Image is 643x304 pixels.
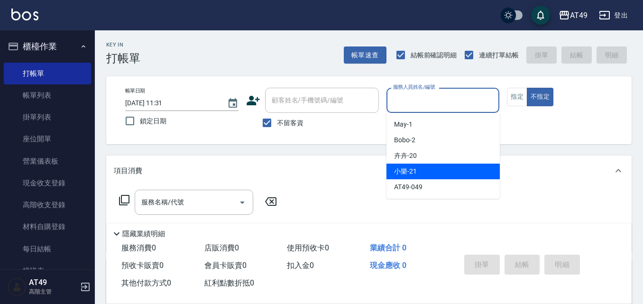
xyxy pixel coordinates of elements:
h2: Key In [106,42,140,48]
span: 紅利點數折抵 0 [204,278,254,287]
button: Open [235,195,250,210]
span: 使用預收卡 0 [287,243,329,252]
a: 每日結帳 [4,238,91,260]
span: 連續打單結帳 [479,50,519,60]
span: May -1 [394,120,413,129]
label: 帳單日期 [125,87,145,94]
input: YYYY/MM/DD hh:mm [125,95,218,111]
a: 帳單列表 [4,84,91,106]
span: 卉卉 -20 [394,151,417,161]
span: 結帳前確認明細 [411,50,457,60]
p: 高階主管 [29,287,77,296]
button: 登出 [595,7,632,24]
a: 營業儀表板 [4,150,91,172]
h5: AT49 [29,278,77,287]
span: 其他付款方式 0 [121,278,171,287]
a: 掛單列表 [4,106,91,128]
button: save [531,6,550,25]
a: 排班表 [4,260,91,282]
span: 預收卡販賣 0 [121,261,164,270]
button: 櫃檯作業 [4,34,91,59]
a: 座位開單 [4,128,91,150]
img: Person [8,277,27,296]
p: 隱藏業績明細 [122,229,165,239]
button: 不指定 [527,88,553,106]
button: 指定 [507,88,527,106]
span: AT49 -049 [394,182,423,192]
span: 業績合計 0 [370,243,406,252]
span: 服務消費 0 [121,243,156,252]
label: 服務人員姓名/編號 [393,83,435,91]
span: 現金應收 0 [370,261,406,270]
span: 店販消費 0 [204,243,239,252]
span: 鎖定日期 [140,116,166,126]
button: Choose date, selected date is 2025-10-13 [221,92,244,115]
img: Logo [11,9,38,20]
span: 不留客資 [277,118,303,128]
button: 帳單速查 [344,46,386,64]
span: 小樂 -21 [394,166,417,176]
a: 打帳單 [4,63,91,84]
a: 材料自購登錄 [4,216,91,238]
span: Bobo -2 [394,135,415,145]
h3: 打帳單 [106,52,140,65]
a: 現金收支登錄 [4,172,91,194]
button: AT49 [555,6,591,25]
div: 項目消費 [106,156,632,186]
span: 扣入金 0 [287,261,314,270]
p: 項目消費 [114,166,142,176]
div: AT49 [570,9,588,21]
span: 會員卡販賣 0 [204,261,247,270]
a: 高階收支登錄 [4,194,91,216]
